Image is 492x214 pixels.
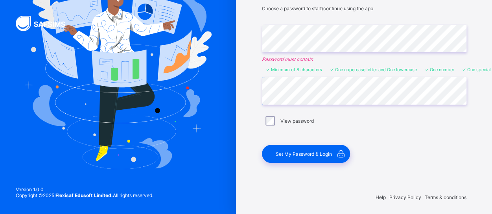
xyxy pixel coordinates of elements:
span: Copyright © 2025 All rights reserved. [16,192,153,198]
li: One uppercase letter and One lowercase [330,67,417,72]
span: Privacy Policy [389,194,421,200]
span: Choose a password to start/continue using the app [262,6,373,11]
strong: Flexisaf Edusoft Limited. [55,192,113,198]
img: SAFSIMS Logo [16,16,75,31]
em: Password must contain [262,56,466,62]
span: Version 1.0.0 [16,186,153,192]
li: Minimum of 8 characters [266,67,322,72]
span: Terms & conditions [425,194,466,200]
li: One number [425,67,454,72]
label: View password [280,118,314,124]
span: Set My Password & Login [276,151,332,157]
span: Help [376,194,386,200]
